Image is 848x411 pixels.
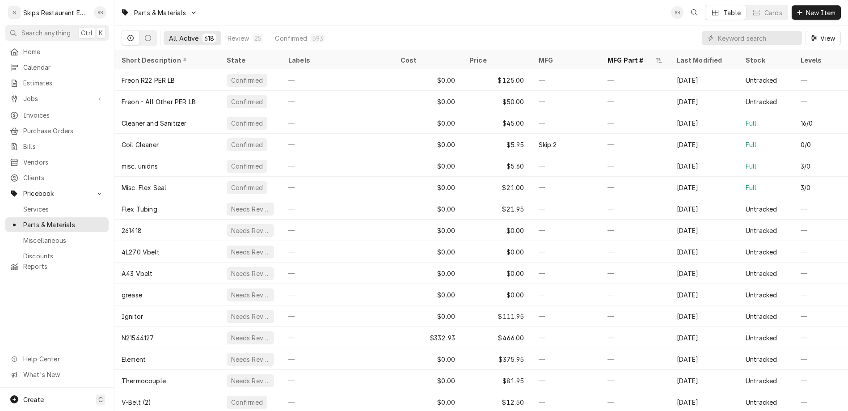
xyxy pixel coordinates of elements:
div: Full [746,140,757,149]
div: $0.00 [393,155,463,177]
div: — [600,112,670,134]
div: $0.00 [393,241,463,263]
div: $0.00 [393,198,463,220]
div: 618 [204,34,214,43]
div: — [600,69,670,91]
div: — [532,155,601,177]
div: — [281,155,393,177]
span: Search anything [21,28,71,38]
div: — [281,370,393,391]
div: Untracked [746,226,777,235]
span: Parts & Materials [134,8,186,17]
div: — [600,91,670,112]
div: Last Modified [677,55,730,65]
div: — [281,284,393,305]
span: Reports [23,262,104,271]
div: Untracked [746,76,777,85]
div: 25 [254,34,262,43]
div: Table [723,8,741,17]
div: $0.00 [462,220,532,241]
div: — [281,263,393,284]
a: Discounts [5,249,109,263]
div: [DATE] [670,198,739,220]
div: — [600,327,670,348]
span: Home [23,47,104,56]
div: $45.00 [462,112,532,134]
div: Review [228,34,249,43]
div: 3/0 [801,161,810,171]
div: — [532,198,601,220]
span: Ctrl [81,28,93,38]
div: SS [94,6,106,19]
div: — [532,91,601,112]
div: Untracked [746,204,777,214]
a: Purchase Orders [5,123,109,138]
div: $0.00 [393,134,463,155]
div: Confirmed [230,161,264,171]
span: Calendar [23,63,104,72]
div: — [600,198,670,220]
div: Element [122,355,146,364]
div: V-Belt (2) [122,398,152,407]
a: Calendar [5,60,109,75]
div: SS [671,6,683,19]
div: — [532,348,601,370]
span: Invoices [23,110,104,120]
span: What's New [23,370,103,379]
div: Untracked [746,97,777,106]
div: Full [746,183,757,192]
div: Needs Review [230,333,271,343]
div: [DATE] [670,69,739,91]
a: Miscellaneous [5,233,109,248]
div: [DATE] [670,348,739,370]
div: 3/0 [801,183,810,192]
div: All Active [169,34,199,43]
div: — [532,177,601,198]
div: $0.00 [393,370,463,391]
div: 261418 [122,226,142,235]
a: Estimates [5,76,109,90]
a: Services [5,202,109,216]
a: Go to Parts & Materials [117,5,201,20]
span: Services [23,204,104,214]
div: $21.95 [462,198,532,220]
div: $332.93 [393,327,463,348]
span: Bills [23,142,104,151]
div: — [600,177,670,198]
span: K [99,28,103,38]
div: Untracked [746,355,777,364]
div: $0.00 [393,91,463,112]
span: View [818,34,837,43]
div: Shan Skipper's Avatar [671,6,683,19]
a: Vendors [5,155,109,169]
div: [DATE] [670,155,739,177]
span: New Item [804,8,837,17]
div: 593 [312,34,323,43]
div: — [281,134,393,155]
div: Flex Tubing [122,204,157,214]
div: — [600,263,670,284]
div: Ignitor [122,312,143,321]
div: $375.95 [462,348,532,370]
div: Needs Review [230,290,271,300]
div: $0.00 [393,305,463,327]
div: — [281,69,393,91]
div: $0.00 [393,284,463,305]
div: Untracked [746,312,777,321]
div: Confirmed [230,398,264,407]
div: Short Description [122,55,211,65]
div: — [532,220,601,241]
div: Cleaner and Sanitizer [122,119,186,128]
div: Skips Restaurant Equipment [23,8,89,17]
div: Full [746,119,757,128]
div: $5.95 [462,134,532,155]
div: Confirmed [230,183,264,192]
div: Untracked [746,269,777,278]
a: Clients [5,170,109,185]
div: Labels [288,55,386,65]
div: — [281,305,393,327]
div: Confirmed [275,34,307,43]
div: [DATE] [670,305,739,327]
div: — [600,305,670,327]
span: Clients [23,173,104,182]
